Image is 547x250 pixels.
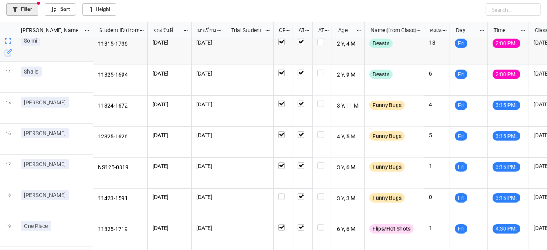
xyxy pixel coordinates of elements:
[152,224,187,232] p: [DATE]
[24,68,38,76] p: Shalis
[313,26,324,34] div: ATK
[369,101,405,110] div: Funny Bugs
[149,26,183,34] div: จองวันที่
[196,193,220,201] p: [DATE]
[98,101,143,112] p: 11324-1672
[98,162,143,173] p: NS125-0819
[24,37,37,45] p: Solmi
[152,193,187,201] p: [DATE]
[493,224,520,234] div: 4:30 PM.
[369,70,393,79] div: Beasts
[425,26,442,34] div: คงเหลือ (from Nick Name)
[196,131,220,139] p: [DATE]
[369,193,405,203] div: Funny Bugs
[429,39,445,47] p: 18
[366,26,415,34] div: Name (from Class)
[455,39,467,48] div: Fri
[337,39,360,50] p: 2 Y, 4 M
[429,131,445,139] p: 5
[152,39,187,47] p: [DATE]
[369,39,393,48] div: Beasts
[193,26,217,34] div: มาเรียน
[0,22,93,38] div: grid
[24,160,66,168] p: [PERSON_NAME]
[24,191,66,199] p: [PERSON_NAME]
[455,193,467,203] div: Fri
[493,70,520,79] div: 2:00 PM.
[6,124,11,154] span: 16
[6,216,11,247] span: 19
[493,193,520,203] div: 3:15 PM.
[16,26,84,34] div: [PERSON_NAME] Name
[152,70,187,77] p: [DATE]
[429,101,445,108] p: 4
[429,224,445,232] p: 1
[337,193,360,204] p: 3 Y, 3 M
[486,3,541,16] input: Search...
[226,26,265,34] div: Trial Student
[369,224,414,234] div: Flips/Hot Shots
[24,222,48,230] p: One Piece
[493,131,520,141] div: 3:15 PM.
[455,224,467,234] div: Fri
[196,39,220,47] p: [DATE]
[455,131,467,141] div: Fri
[337,70,360,81] p: 2 Y, 9 M
[6,185,11,216] span: 18
[152,162,187,170] p: [DATE]
[429,70,445,77] p: 6
[369,162,405,172] div: Funny Bugs
[94,26,139,34] div: Student ID (from [PERSON_NAME] Name)
[429,193,445,201] p: 0
[455,101,467,110] div: Fri
[196,224,220,232] p: [DATE]
[98,39,143,50] p: 11315-1736
[82,3,116,16] a: Height
[333,26,357,34] div: Age
[24,99,66,106] p: [PERSON_NAME]
[196,101,220,108] p: [DATE]
[45,3,76,16] a: Sort
[98,193,143,204] p: 11423-1591
[6,155,11,185] span: 17
[196,70,220,77] p: [DATE]
[24,129,66,137] p: [PERSON_NAME]
[337,224,360,235] p: 6 Y, 6 M
[493,162,520,172] div: 3:15 PM.
[337,131,360,142] p: 4 Y, 5 M
[98,70,143,81] p: 11325-1694
[429,162,445,170] p: 1
[274,26,285,34] div: CF
[337,101,360,112] p: 3 Y, 11 M
[337,162,360,173] p: 3 Y, 6 M
[98,224,143,235] p: 11325-1719
[6,93,11,123] span: 15
[196,162,220,170] p: [DATE]
[493,101,520,110] div: 3:15 PM.
[493,39,520,48] div: 2:00 PM.
[6,62,11,92] span: 14
[455,70,467,79] div: Fri
[6,3,38,16] a: Filter
[98,131,143,142] p: 12325-1626
[294,26,305,34] div: ATT
[455,162,467,172] div: Fri
[369,131,405,141] div: Funny Bugs
[152,131,187,139] p: [DATE]
[451,26,479,34] div: Day
[489,26,520,34] div: Time
[152,101,187,108] p: [DATE]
